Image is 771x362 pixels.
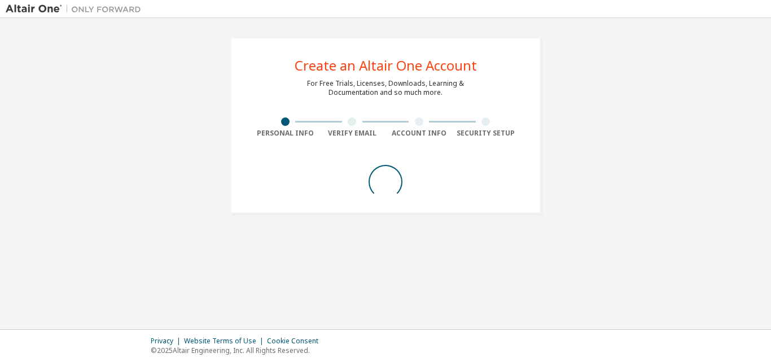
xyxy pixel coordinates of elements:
[184,337,267,346] div: Website Terms of Use
[319,129,386,138] div: Verify Email
[252,129,319,138] div: Personal Info
[307,79,464,97] div: For Free Trials, Licenses, Downloads, Learning & Documentation and so much more.
[6,3,147,15] img: Altair One
[295,59,477,72] div: Create an Altair One Account
[385,129,453,138] div: Account Info
[151,337,184,346] div: Privacy
[453,129,520,138] div: Security Setup
[151,346,325,355] p: © 2025 Altair Engineering, Inc. All Rights Reserved.
[267,337,325,346] div: Cookie Consent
